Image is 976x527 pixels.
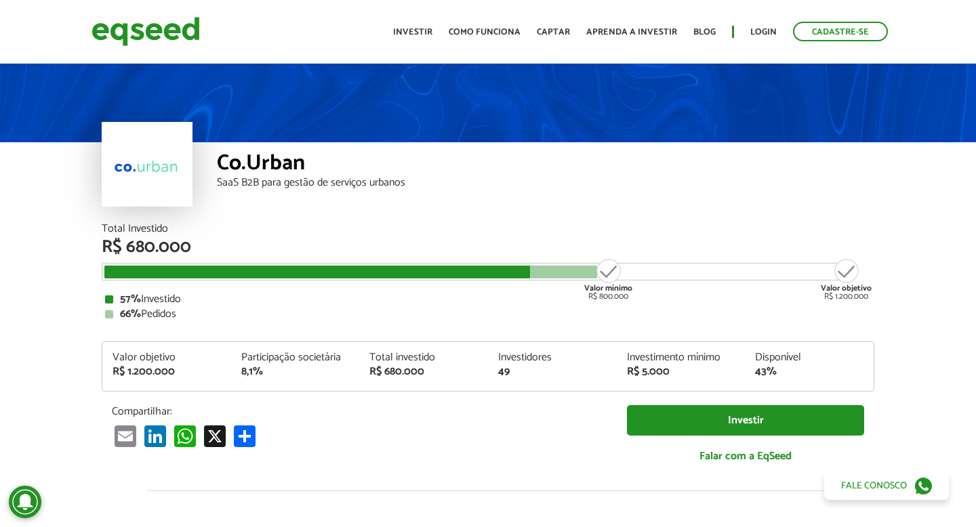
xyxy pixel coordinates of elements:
a: Como funciona [449,28,521,37]
a: Email [112,425,139,447]
div: R$ 1.200.000 [821,257,872,301]
div: 43% [755,366,863,377]
p: Compartilhar: [112,405,607,418]
a: Share [231,425,258,447]
a: Login [750,28,777,37]
div: R$ 800.000 [583,257,634,301]
a: LinkedIn [142,425,169,447]
a: Investir [627,405,864,436]
a: Captar [537,28,570,37]
a: Blog [693,28,716,37]
div: Investimento mínimo [627,352,735,363]
div: Pedidos [105,309,871,320]
a: Investir [393,28,432,37]
strong: Valor mínimo [584,282,632,295]
a: WhatsApp [171,425,199,447]
div: Participação societária [241,352,350,363]
div: Disponível [755,352,863,363]
strong: 57% [120,290,141,308]
div: R$ 1.200.000 [113,366,221,377]
div: Valor objetivo [113,352,221,363]
strong: 66% [120,305,141,323]
div: R$ 680.000 [102,238,874,256]
a: Aprenda a investir [586,28,677,37]
div: Total Investido [102,224,874,234]
div: 49 [498,366,607,377]
div: R$ 5.000 [627,366,735,377]
div: Investido [105,294,871,305]
div: 8,1% [241,366,350,377]
div: Investidores [498,352,607,363]
a: Fale conosco [824,471,949,500]
strong: Valor objetivo [821,282,872,295]
div: Co.Urban [217,152,874,177]
a: X [201,425,228,447]
div: R$ 680.000 [369,366,478,377]
div: SaaS B2B para gestão de serviços urbanos [217,177,874,188]
img: EqSeed [91,14,200,49]
div: Total investido [369,352,478,363]
a: Cadastre-se [793,22,888,41]
a: Falar com a EqSeed [627,442,864,470]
